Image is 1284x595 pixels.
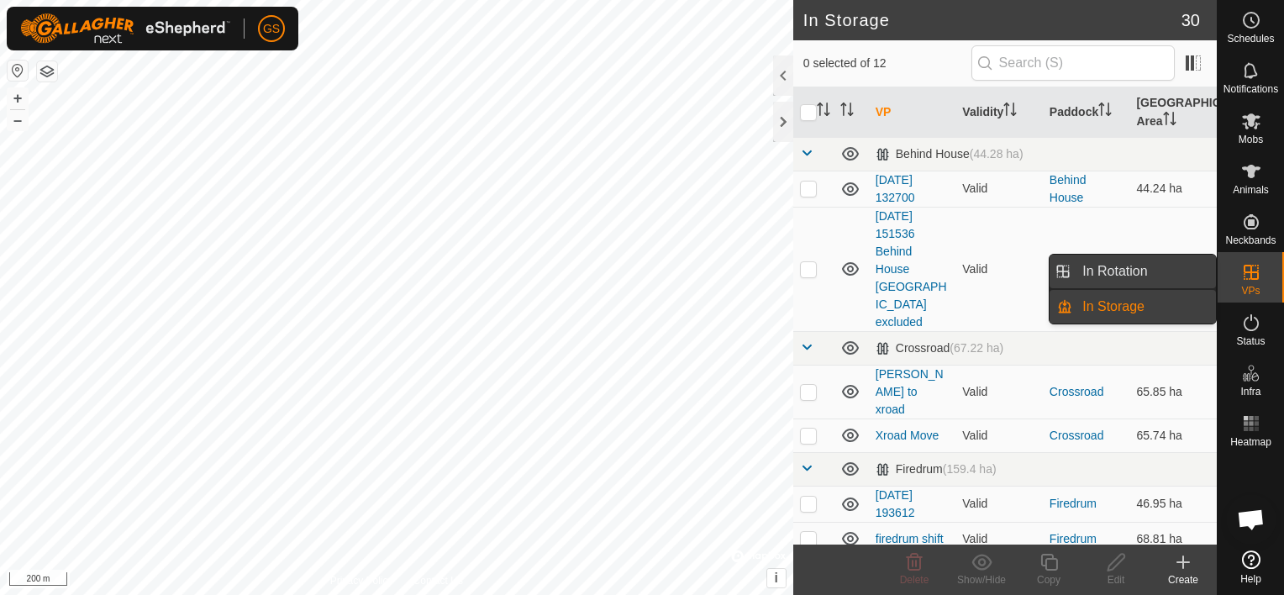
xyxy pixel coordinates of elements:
[817,105,830,118] p-sorticon: Activate to sort
[1082,297,1145,317] span: In Storage
[1043,87,1130,138] th: Paddock
[1050,173,1087,204] a: Behind House
[876,209,947,329] a: [DATE] 151536 Behind House [GEOGRAPHIC_DATA] excluded
[1163,114,1176,128] p-sorticon: Activate to sort
[1129,207,1217,331] td: 36.52 ha
[1225,235,1276,245] span: Neckbands
[971,45,1175,81] input: Search (S)
[8,61,28,81] button: Reset Map
[1240,387,1260,397] span: Infra
[1129,522,1217,556] td: 68.81 ha
[840,105,854,118] p-sorticon: Activate to sort
[20,13,230,44] img: Gallagher Logo
[1218,544,1284,591] a: Help
[803,10,1181,30] h2: In Storage
[1129,419,1217,452] td: 65.74 ha
[8,110,28,130] button: –
[876,367,944,416] a: [PERSON_NAME] to xroad
[1150,572,1217,587] div: Create
[1129,365,1217,419] td: 65.85 ha
[950,341,1003,355] span: (67.22 ha)
[876,462,997,477] div: Firedrum
[767,569,786,587] button: i
[803,55,971,72] span: 0 selected of 12
[955,171,1043,207] td: Valid
[876,147,1024,161] div: Behind House
[955,419,1043,452] td: Valid
[1050,532,1097,545] a: Firedrum
[876,429,939,442] a: Xroad Move
[876,173,915,204] a: [DATE] 132700
[1129,87,1217,138] th: [GEOGRAPHIC_DATA] Area
[955,87,1043,138] th: Validity
[955,365,1043,419] td: Valid
[1239,134,1263,145] span: Mobs
[1240,574,1261,584] span: Help
[263,20,280,38] span: GS
[1015,572,1082,587] div: Copy
[1003,105,1017,118] p-sorticon: Activate to sort
[775,571,778,585] span: i
[900,574,929,586] span: Delete
[1181,8,1200,33] span: 30
[1050,253,1087,284] a: Behind House
[1129,486,1217,522] td: 46.95 ha
[876,488,915,519] a: [DATE] 193612
[1129,171,1217,207] td: 44.24 ha
[413,573,463,588] a: Contact Us
[970,147,1024,161] span: (44.28 ha)
[37,61,57,82] button: Map Layers
[330,573,393,588] a: Privacy Policy
[8,88,28,108] button: +
[1241,286,1260,296] span: VPs
[876,341,1003,355] div: Crossroad
[1072,290,1216,324] a: In Storage
[1236,336,1265,346] span: Status
[869,87,956,138] th: VP
[1082,261,1147,282] span: In Rotation
[1098,105,1112,118] p-sorticon: Activate to sort
[955,486,1043,522] td: Valid
[943,462,997,476] span: (159.4 ha)
[1223,84,1278,94] span: Notifications
[1072,255,1216,288] a: In Rotation
[1050,429,1104,442] a: Crossroad
[1230,437,1271,447] span: Heatmap
[1233,185,1269,195] span: Animals
[1050,385,1104,398] a: Crossroad
[955,522,1043,556] td: Valid
[955,207,1043,331] td: Valid
[1050,255,1216,288] li: In Rotation
[1082,572,1150,587] div: Edit
[876,532,944,545] a: firedrum shift
[1050,290,1216,324] li: In Storage
[1226,494,1276,545] div: Open chat
[948,572,1015,587] div: Show/Hide
[1227,34,1274,44] span: Schedules
[1050,497,1097,510] a: Firedrum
